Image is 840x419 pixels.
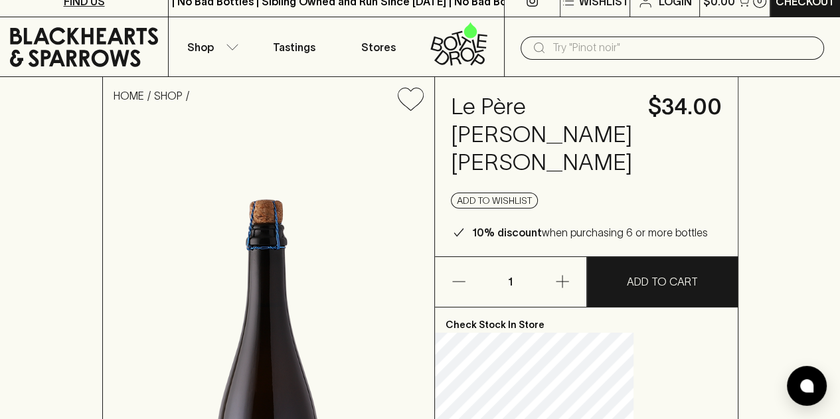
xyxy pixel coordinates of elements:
[627,274,698,290] p: ADD TO CART
[648,93,722,121] h4: $34.00
[435,307,738,333] p: Check Stock In Store
[472,224,708,240] p: when purchasing 6 or more bottles
[451,193,538,209] button: Add to wishlist
[252,17,336,76] a: Tastings
[495,257,527,307] p: 1
[552,37,813,58] input: Try "Pinot noir"
[392,82,429,116] button: Add to wishlist
[187,39,214,55] p: Shop
[337,17,420,76] a: Stores
[169,17,252,76] button: Shop
[154,90,183,102] a: SHOP
[800,379,813,392] img: bubble-icon
[114,90,144,102] a: HOME
[273,39,315,55] p: Tastings
[472,226,542,238] b: 10% discount
[587,257,738,307] button: ADD TO CART
[361,39,396,55] p: Stores
[451,93,632,177] h4: Le Père [PERSON_NAME] [PERSON_NAME]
